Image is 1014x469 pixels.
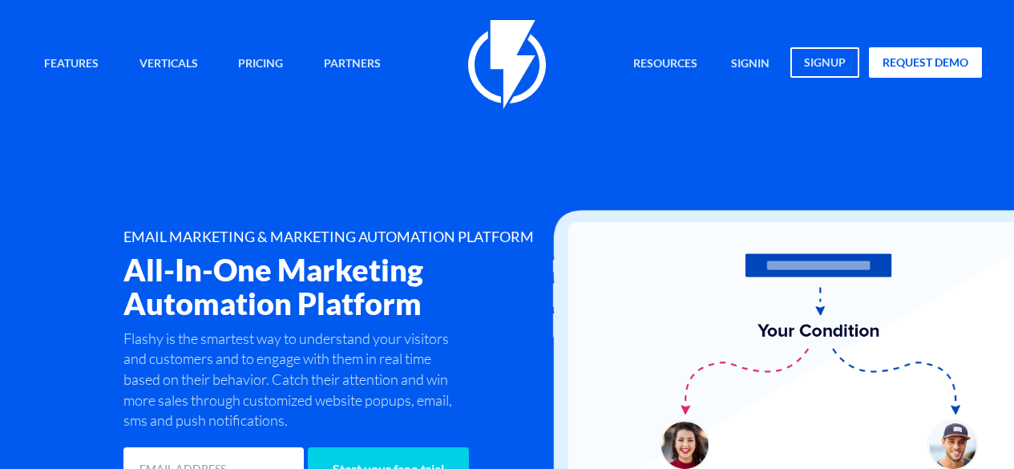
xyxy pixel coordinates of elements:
p: Flashy is the smartest way to understand your visitors and customers and to engage with them in r... [123,329,455,432]
h2: All-In-One Marketing Automation Platform [123,253,575,320]
a: Features [32,47,111,82]
a: Partners [312,47,393,82]
h1: EMAIL MARKETING & MARKETING AUTOMATION PLATFORM [123,229,575,245]
a: Resources [621,47,709,82]
a: Pricing [226,47,295,82]
a: signin [719,47,782,82]
a: Verticals [127,47,210,82]
a: signup [790,47,859,78]
a: request demo [869,47,982,78]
